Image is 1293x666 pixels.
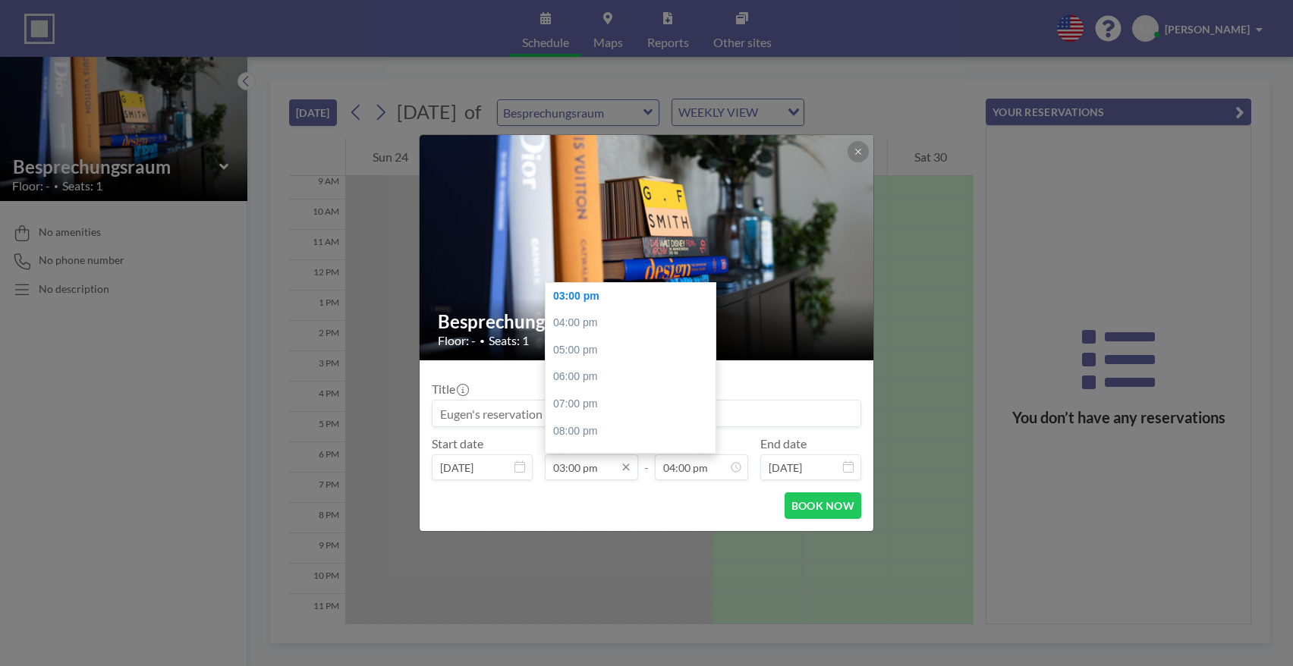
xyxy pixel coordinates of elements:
[546,445,716,472] div: 09:00 pm
[785,492,861,519] button: BOOK NOW
[644,441,649,475] span: -
[546,337,716,364] div: 05:00 pm
[546,363,716,391] div: 06:00 pm
[432,382,467,397] label: Title
[760,436,807,451] label: End date
[489,333,529,348] span: Seats: 1
[480,335,485,347] span: •
[438,310,857,333] h2: Besprechungsraum
[432,436,483,451] label: Start date
[433,401,860,426] input: Eugen's reservation
[546,418,716,445] div: 08:00 pm
[546,283,716,310] div: 03:00 pm
[546,391,716,418] div: 07:00 pm
[546,309,716,337] div: 04:00 pm
[438,333,476,348] span: Floor: -
[420,96,875,400] img: 537.jpg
